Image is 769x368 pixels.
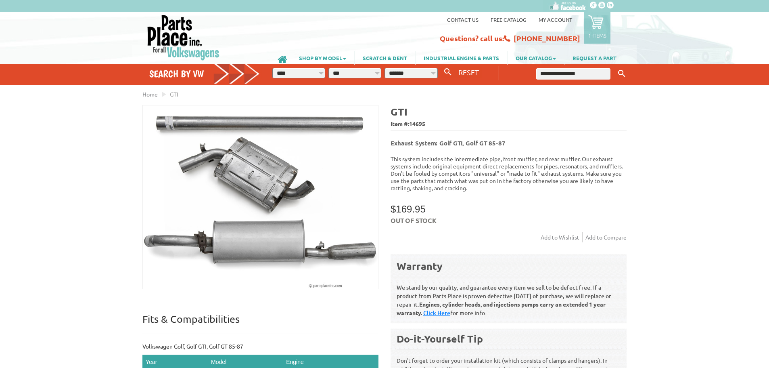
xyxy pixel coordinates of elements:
[397,332,483,345] b: Do-it-Yourself Tip
[391,204,426,214] span: $169.95
[149,68,260,80] h4: Search by VW
[584,12,610,44] a: 1 items
[455,66,482,78] button: RESET
[142,342,378,351] p: Volkswagen Golf, Golf GTI, Golf GT 85-87
[508,51,564,65] a: OUR CATALOG
[564,51,625,65] a: REQUEST A PART
[391,139,506,147] b: Exhaust System: Golf GTI, Golf GT 85-87
[541,232,583,242] a: Add to Wishlist
[146,14,220,61] img: Parts Place Inc!
[539,16,572,23] a: My Account
[423,309,450,317] a: Click Here
[447,16,479,23] a: Contact us
[409,120,425,127] span: 14695
[391,216,437,225] span: Out of stock
[585,232,627,242] a: Add to Compare
[355,51,415,65] a: SCRATCH & DENT
[391,105,407,118] b: GTI
[616,67,628,80] button: Keyword Search
[291,51,354,65] a: SHOP BY MODEL
[170,90,178,98] span: GTI
[397,277,621,317] p: We stand by our quality, and guarantee every item we sell to be defect free. If a product from Pa...
[143,105,378,289] img: GTI
[458,68,479,76] span: RESET
[391,155,627,191] p: This system includes the intermediate pipe, front muffler, and rear muffler. Our exhaust systems ...
[491,16,527,23] a: Free Catalog
[391,118,627,130] span: Item #:
[441,66,455,78] button: Search By VW...
[416,51,507,65] a: INDUSTRIAL ENGINE & PARTS
[588,32,606,39] p: 1 items
[397,259,621,273] div: Warranty
[142,313,378,334] p: Fits & Compatibilities
[142,90,158,98] a: Home
[397,301,606,316] b: Engines, cylinder heads, and injections pumps carry an extended 1 year warranty.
